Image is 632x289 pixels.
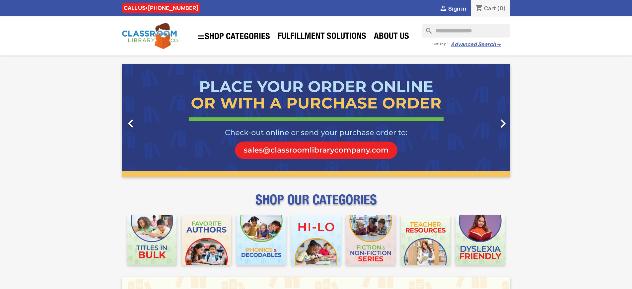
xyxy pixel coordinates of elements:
span: Sign in [448,5,466,12]
i:  [197,33,205,41]
i:  [439,5,447,13]
a: Advanced Search→ [451,41,501,48]
i:  [495,115,511,132]
a: Previous [122,64,180,177]
a:  Sign in [439,5,466,12]
span: Cart [484,5,496,12]
span: - or try - [431,41,451,47]
a: Next [452,64,510,177]
a: Fulfillment Solutions [274,31,370,44]
img: CLC_Phonics_And_Decodables_Mobile.jpg [237,215,286,265]
img: CLC_Fiction_Nonfiction_Mobile.jpg [346,215,395,265]
ul: Carousel container [122,64,510,177]
a: SHOP CATEGORIES [193,30,273,44]
i:  [122,115,139,132]
img: Classroom Library Company [122,23,178,49]
img: CLC_Dyslexia_Mobile.jpg [456,215,505,265]
span: → [496,41,501,48]
i: search [422,24,430,32]
img: CLC_HiLo_Mobile.jpg [291,215,341,265]
div: CALL US: [122,3,200,13]
input: Search [422,24,510,38]
i: shopping_cart [475,5,483,13]
span: (0) [497,5,506,12]
img: CLC_Favorite_Authors_Mobile.jpg [182,215,231,265]
p: SHOP OUR CATEGORIES [122,198,510,210]
img: CLC_Teacher_Resources_Mobile.jpg [401,215,450,265]
img: CLC_Bulk_Mobile.jpg [127,215,177,265]
a: About Us [371,31,412,44]
a: [PHONE_NUMBER] [148,4,198,12]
